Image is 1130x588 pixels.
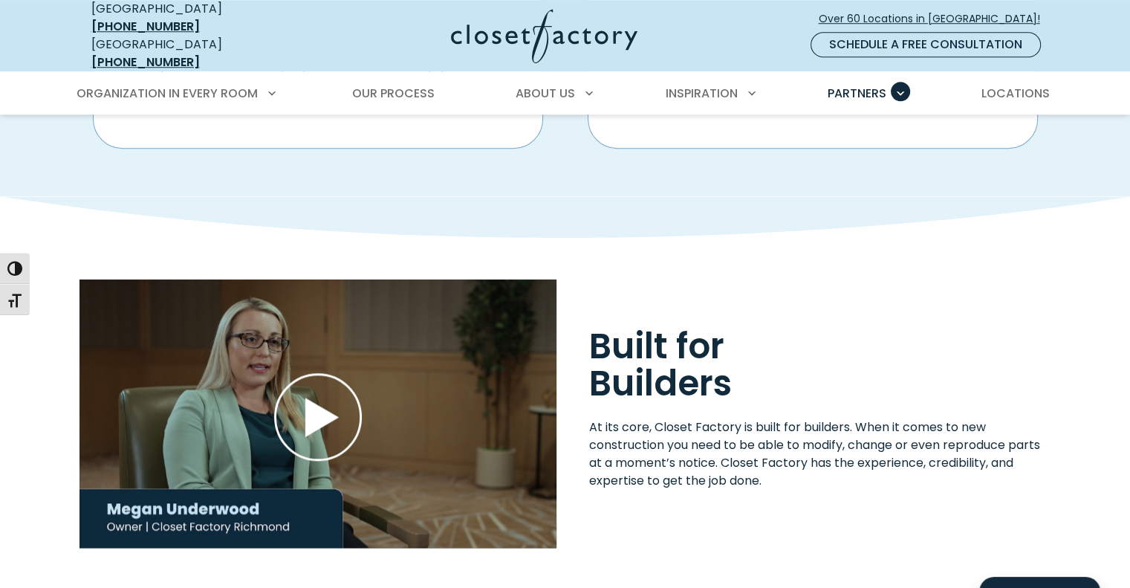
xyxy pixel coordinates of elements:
div: [GEOGRAPHIC_DATA] [91,36,307,71]
span: Our Process [352,85,435,102]
img: ZNZ030_CF_GeneralBuilders_05 [79,280,556,548]
img: Closet Factory Logo [451,9,637,63]
span: Built for [589,321,724,369]
span: Locations [981,85,1049,102]
span: Builders [589,359,732,407]
span: Inspiration [666,85,738,102]
a: Schedule a Free Consultation [811,32,1041,57]
a: [PHONE_NUMBER] [91,18,200,35]
span: About Us [516,85,575,102]
span: Over 60 Locations in [GEOGRAPHIC_DATA]! [819,11,1052,27]
a: Over 60 Locations in [GEOGRAPHIC_DATA]! [818,6,1053,32]
nav: Primary Menu [66,73,1065,114]
span: Partners [828,85,886,102]
span: Organization in Every Room [77,85,258,102]
a: [PHONE_NUMBER] [91,54,200,71]
div: Play Wistia video [79,280,556,548]
p: At its core, Closet Factory is built for builders. When it comes to new construction you need to ... [589,419,1051,490]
